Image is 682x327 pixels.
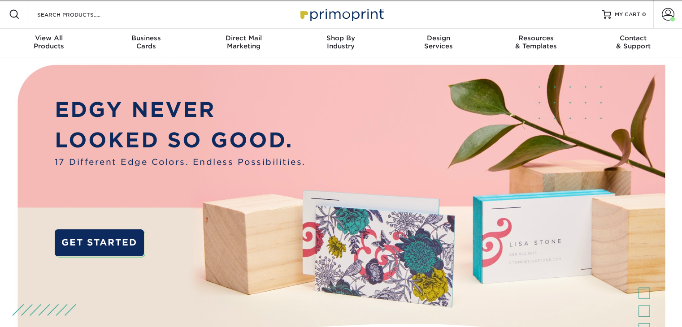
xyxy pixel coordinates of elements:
[487,34,584,42] span: Resources
[615,11,640,18] span: MY CART
[292,34,390,42] span: Shop By
[292,34,390,50] div: Industry
[195,34,292,42] span: Direct Mail
[55,156,306,168] span: 17 Different Edge Colors. Endless Possibilities.
[296,4,386,24] img: Primoprint
[97,34,195,50] div: Cards
[55,125,306,155] p: LOOKED SO GOOD.
[642,11,646,17] span: 0
[36,9,124,20] input: SEARCH PRODUCTS.....
[195,29,292,57] a: Direct MailMarketing
[487,29,584,57] a: Resources& Templates
[97,34,195,42] span: Business
[585,34,682,50] div: & Support
[292,29,390,57] a: Shop ByIndustry
[390,29,487,57] a: DesignServices
[585,29,682,57] a: Contact& Support
[55,95,306,125] p: EDGY NEVER
[97,29,195,57] a: BusinessCards
[55,229,144,256] a: GET STARTED
[487,34,584,50] div: & Templates
[390,34,487,42] span: Design
[585,34,682,42] span: Contact
[390,34,487,50] div: Services
[195,34,292,50] div: Marketing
